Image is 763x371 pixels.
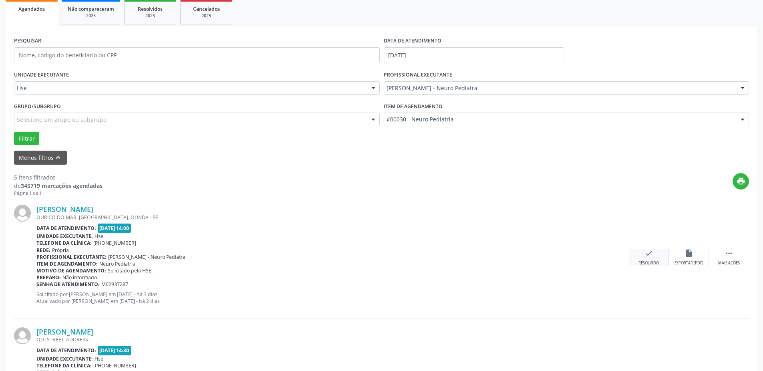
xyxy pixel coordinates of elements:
[14,190,103,197] div: Página 1 de 1
[17,84,363,92] span: Hse
[193,6,220,12] span: Cancelados
[674,260,703,266] div: Exportar (PDF)
[14,181,103,190] div: de
[108,254,185,260] span: [PERSON_NAME] - Neuro Pediatra
[36,214,629,221] div: OURICO DO MAR, [GEOGRAPHIC_DATA], OLINDA - PE
[14,173,103,181] div: 5 itens filtrados
[17,115,107,124] span: Selecione um grupo ou subgrupo
[99,260,135,267] span: Neuro Pediatria
[36,254,107,260] b: Profissional executante:
[108,267,153,274] span: Solicitado pelo HSE.
[62,274,97,281] span: Não informado
[36,362,92,369] b: Telefone da clínica:
[387,84,733,92] span: [PERSON_NAME] - Neuro Pediatra
[98,224,131,233] span: [DATE] 14:00
[36,205,93,214] a: [PERSON_NAME]
[384,35,441,47] label: DATA DE ATENDIMENTO
[384,47,564,63] input: Selecione um intervalo
[98,346,131,355] span: [DATE] 14:30
[36,355,93,362] b: Unidade executante:
[95,233,103,240] span: Hse
[36,260,98,267] b: Item de agendamento:
[36,225,96,232] b: Data de atendimento:
[36,336,629,343] div: QD [STREET_ADDRESS]
[130,13,170,19] div: 2025
[725,249,733,258] i: 
[93,362,136,369] span: [PHONE_NUMBER]
[14,327,31,344] img: img
[14,132,39,145] button: Filtrar
[14,47,380,63] input: Nome, código do beneficiário ou CPF
[384,69,452,81] label: PROFISSIONAL EXECUTANTE
[36,240,92,246] b: Telefone da clínica:
[644,249,653,258] i: check
[36,327,93,336] a: [PERSON_NAME]
[54,153,62,162] i: keyboard_arrow_up
[733,173,749,190] button: print
[101,281,128,288] span: M02937287
[14,35,41,47] label: PESQUISAR
[138,6,163,12] span: Resolvidos
[186,13,226,19] div: 2025
[384,100,443,113] label: Item de agendamento
[14,100,61,113] label: Grupo/Subgrupo
[737,177,745,185] i: print
[36,347,96,354] b: Data de atendimento:
[638,260,659,266] div: Resolvido
[36,291,629,304] p: Solicitado por [PERSON_NAME] em [DATE] - há 3 dias Atualizado por [PERSON_NAME] em [DATE] - há 2 ...
[14,205,31,222] img: img
[95,355,103,362] span: Hse
[18,6,45,12] span: Agendados
[36,247,50,254] b: Rede:
[52,247,69,254] span: Própria
[387,115,733,123] span: #00030 - Neuro Pediatria
[14,69,69,81] label: UNIDADE EXECUTANTE
[36,233,93,240] b: Unidade executante:
[93,240,136,246] span: [PHONE_NUMBER]
[21,182,103,190] strong: 345719 marcações agendadas
[14,151,67,165] button: Menos filtroskeyboard_arrow_up
[68,6,114,12] span: Não compareceram
[36,267,106,274] b: Motivo de agendamento:
[36,274,61,281] b: Preparo:
[718,260,740,266] div: Mais ações
[68,13,114,19] div: 2025
[36,281,100,288] b: Senha de atendimento:
[684,249,693,258] i: insert_drive_file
